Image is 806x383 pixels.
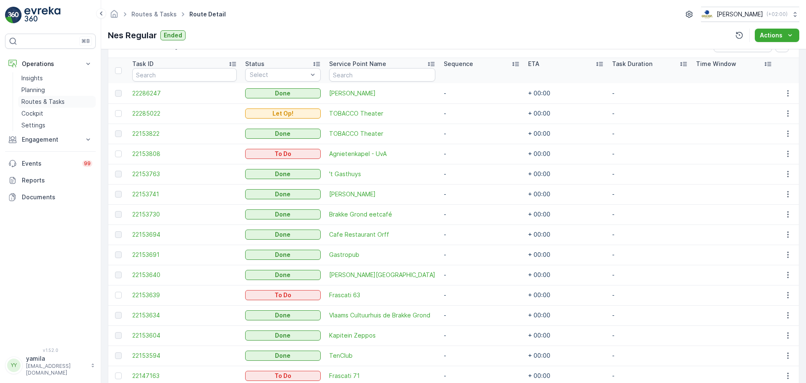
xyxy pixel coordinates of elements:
p: Sequence [444,60,473,68]
p: Actions [760,31,782,40]
button: Done [245,250,321,260]
td: + 00:00 [524,103,608,124]
a: Homepage [110,13,119,20]
span: 22153604 [132,331,236,340]
span: 22153741 [132,190,236,198]
td: - [608,83,692,103]
a: 22153634 [132,311,236,320]
a: 22147163 [132,372,236,380]
a: Gastropub [329,251,435,259]
span: [PERSON_NAME][GEOGRAPHIC_DATA] [329,271,435,279]
button: To Do [245,371,321,381]
a: 22285022 [132,109,236,118]
span: [PERSON_NAME] [329,190,435,198]
p: Service Point Name [329,60,386,68]
div: Toggle Row Selected [115,352,122,359]
a: 22153822 [132,129,236,138]
td: - [440,265,523,285]
td: + 00:00 [524,265,608,285]
p: ETA [528,60,539,68]
td: + 00:00 [524,144,608,164]
button: Ended [160,30,186,40]
a: 22153808 [132,150,236,158]
p: Done [275,129,290,138]
p: To Do [275,372,291,380]
button: To Do [245,149,321,159]
span: 22153730 [132,210,236,219]
td: - [608,184,692,204]
a: 22153594 [132,351,236,360]
button: Done [245,230,321,240]
div: Toggle Row Selected [115,231,122,238]
a: Cafe Restaurant Orff [329,230,435,239]
img: logo_light-DOdMpM7g.png [24,7,60,24]
a: 't Gasthuys [329,170,435,178]
p: Time Window [696,60,736,68]
div: Toggle Row Selected [115,110,122,117]
a: Cockpit [18,108,96,119]
a: Settings [18,119,96,131]
span: TOBACCO Theater [329,109,435,118]
a: 22153639 [132,291,236,299]
div: Toggle Row Selected [115,130,122,137]
span: 22153640 [132,271,236,279]
p: To Do [275,291,291,299]
p: [PERSON_NAME] [717,10,763,18]
span: [PERSON_NAME] [329,89,435,98]
td: - [608,346,692,366]
p: Events [22,159,77,168]
a: Reports [5,172,96,189]
a: Routes & Tasks [18,96,96,108]
a: Van Kerkwijk [329,89,435,98]
p: Done [275,271,290,279]
a: Vlaams Cultuurhuis de Brakke Grond [329,311,435,320]
div: Toggle Row Selected [115,90,122,97]
span: 22286247 [132,89,236,98]
p: Select [250,71,308,79]
div: Toggle Row Selected [115,312,122,319]
span: Kapitein Zeppos [329,331,435,340]
td: - [608,305,692,325]
a: Van Kerkwijk [329,190,435,198]
td: - [440,225,523,245]
td: + 00:00 [524,325,608,346]
td: - [440,285,523,305]
td: + 00:00 [524,184,608,204]
p: Done [275,190,290,198]
div: Toggle Row Selected [115,272,122,278]
p: Done [275,89,290,98]
button: [PERSON_NAME](+02:00) [701,7,799,22]
td: - [608,164,692,184]
p: Documents [22,193,92,201]
td: - [440,245,523,265]
a: Brakke Grond eetcafé [329,210,435,219]
span: Frascati 63 [329,291,435,299]
a: Insights [18,72,96,84]
span: Agnietenkapel - UvA [329,150,435,158]
a: Frascati 71 [329,372,435,380]
td: - [608,204,692,225]
a: TOBACCO Theater [329,129,435,138]
p: Let Op! [272,109,293,118]
button: Operations [5,55,96,72]
a: 22153691 [132,251,236,259]
p: Done [275,311,290,320]
td: + 00:00 [524,305,608,325]
button: Done [245,330,321,341]
p: 99 [84,160,91,167]
p: Ended [164,31,182,40]
p: Done [275,210,290,219]
p: Settings [21,121,45,129]
td: + 00:00 [524,225,608,245]
p: Done [275,351,290,360]
img: logo [5,7,22,24]
span: v 1.52.0 [5,348,96,353]
a: 22153694 [132,230,236,239]
td: + 00:00 [524,124,608,144]
span: Route Detail [188,10,228,18]
p: Task ID [132,60,154,68]
button: Done [245,351,321,361]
